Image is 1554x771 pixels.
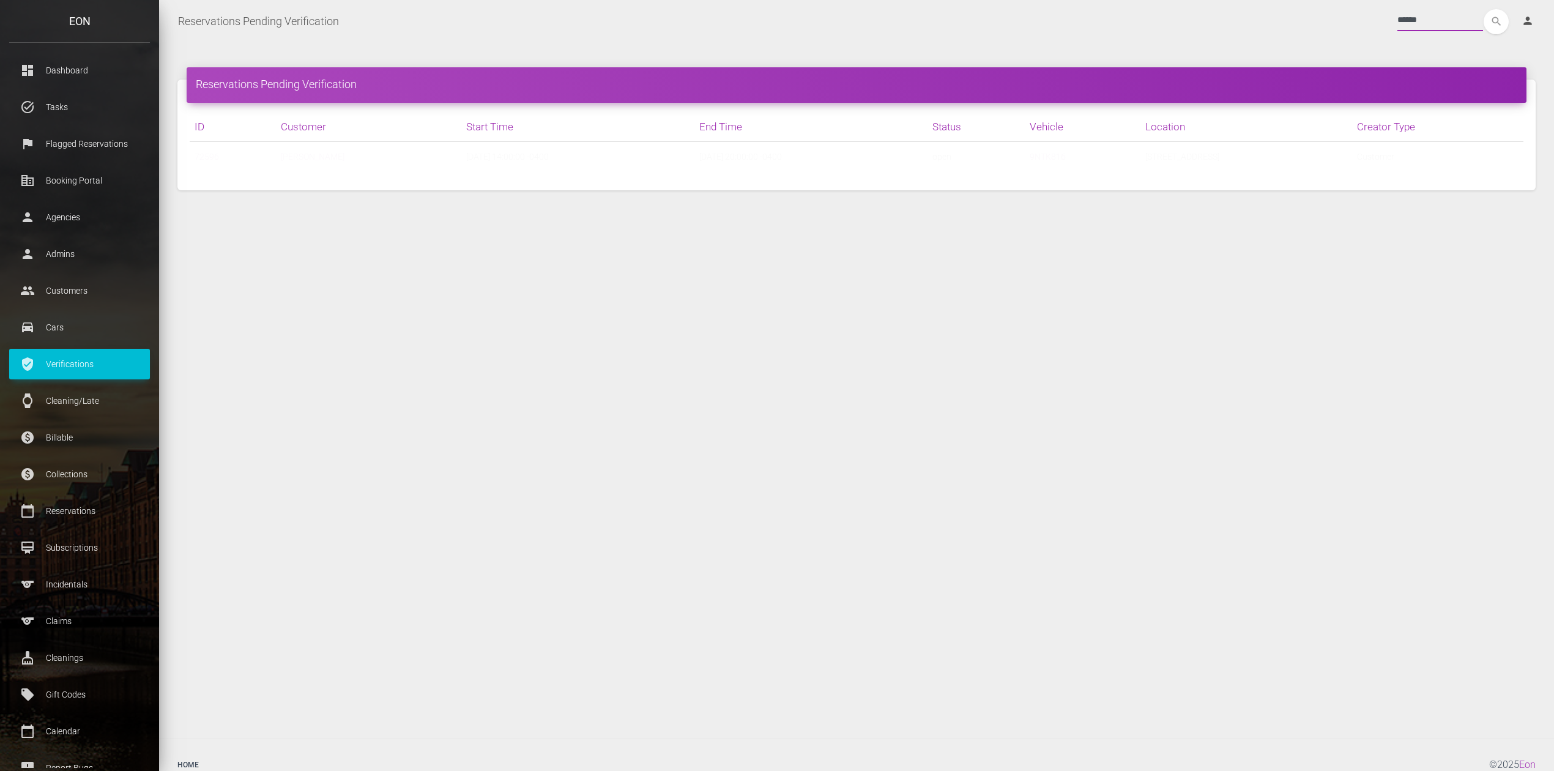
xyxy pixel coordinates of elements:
i: person [1522,15,1534,27]
a: person Admins [9,239,150,269]
a: verified_user Verifications [9,349,150,379]
a: calendar_today Reservations [9,496,150,526]
td: [STREET_ADDRESS] [1140,142,1352,172]
td: open [928,142,1025,172]
a: card_membership Subscriptions [9,532,150,563]
td: [DATE] 20:00:00 -0400 [694,142,928,172]
p: Booking Portal [18,171,141,190]
th: Location [1140,112,1352,142]
p: Admins [18,245,141,263]
a: calendar_today Calendar [9,716,150,747]
th: ID [190,112,276,142]
a: person [1512,9,1545,34]
p: Dashboard [18,61,141,80]
th: Status [928,112,1025,142]
a: paid Billable [9,422,150,453]
a: watch Cleaning/Late [9,386,150,416]
p: Cleanings [18,649,141,667]
a: [PERSON_NAME] [281,152,344,162]
a: people Customers [9,275,150,306]
a: person Agencies [9,202,150,233]
p: Verifications [18,355,141,373]
a: drive_eta Cars [9,312,150,343]
th: Vehicle [1025,112,1140,142]
a: Reservations Pending Verification [178,6,339,37]
p: Collections [18,465,141,483]
a: 72596 [195,152,219,162]
p: Reservations [18,502,141,520]
button: search [1484,9,1509,34]
h4: Reservations Pending Verification [196,76,1517,92]
a: local_offer Gift Codes [9,679,150,710]
a: corporate_fare Booking Portal [9,165,150,196]
td: Customer [1352,142,1523,172]
p: Cars [18,318,141,337]
a: sports Incidentals [9,569,150,600]
th: Creator Type [1352,112,1523,142]
p: Calendar [18,722,141,740]
p: Billable [18,428,141,447]
a: cleaning_services Cleanings [9,642,150,673]
p: Customers [18,281,141,300]
td: [DATE] 14:00:00 -0400 [461,142,694,172]
th: Start Time [461,112,694,142]
th: End Time [694,112,928,142]
p: Agencies [18,208,141,226]
a: sports Claims [9,606,150,636]
a: dashboard Dashboard [9,55,150,86]
p: Tasks [18,98,141,116]
a: paid Collections [9,459,150,490]
a: flag Flagged Reservations [9,128,150,159]
a: Eon [1519,759,1536,770]
p: Incidentals [18,575,141,594]
a: 9NTK816 [1030,152,1066,162]
p: Flagged Reservations [18,135,141,153]
p: Gift Codes [18,685,141,704]
p: Claims [18,612,141,630]
p: Subscriptions [18,538,141,557]
th: Customer [276,112,461,142]
a: task_alt Tasks [9,92,150,122]
p: Cleaning/Late [18,392,141,410]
